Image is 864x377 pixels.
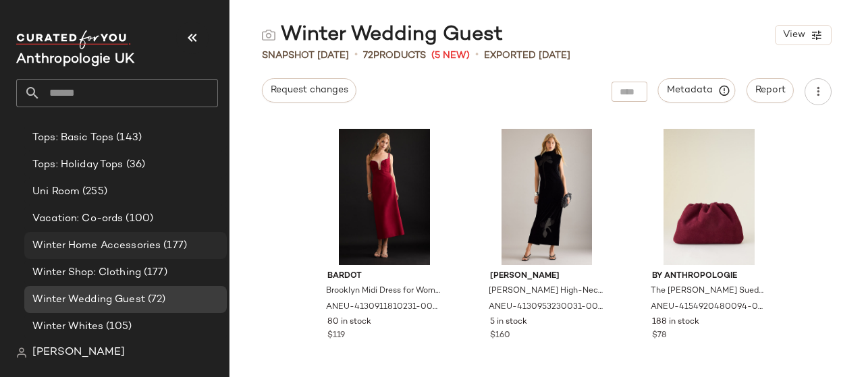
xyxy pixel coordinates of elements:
[652,330,666,342] span: $78
[327,316,371,328] span: 80 in stock
[16,53,134,67] span: Current Company Name
[103,319,132,335] span: (105)
[32,265,141,281] span: Winter Shop: Clothing
[124,157,146,173] span: (36)
[475,47,479,63] span: •
[652,270,766,283] span: By Anthropologie
[327,270,441,283] span: Bardot
[326,301,440,314] span: ANEU-4130911810231-000-060
[262,22,503,49] div: Winter Wedding Guest
[161,238,187,254] span: (177)
[363,51,373,61] span: 72
[123,211,153,227] span: (100)
[32,211,123,227] span: Vacation: Co-ords
[490,316,527,328] span: 5 in stock
[747,78,794,103] button: Report
[489,285,603,297] span: [PERSON_NAME] High-Neck Velvet Maxi Dress for Women in Black, Polyester/Polyamide/Elastane, Size ...
[32,130,113,146] span: Tops: Basic Tops
[32,238,161,254] span: Winter Home Accessories
[489,301,603,314] span: ANEU-4130953230031-000-001
[666,84,728,96] span: Metadata
[431,49,470,63] span: (5 New)
[80,184,107,200] span: (255)
[327,330,345,342] span: $119
[32,292,145,308] span: Winter Wedding Guest
[755,85,786,96] span: Report
[32,319,103,335] span: Winter Whites
[658,78,736,103] button: Metadata
[641,129,777,265] img: 4154920480094_259_e
[484,49,570,63] p: Exported [DATE]
[652,316,699,328] span: 188 in stock
[651,285,765,297] span: The [PERSON_NAME] Suede Clutch Bag for Women by Anthropologie
[32,345,125,361] span: [PERSON_NAME]
[262,78,356,103] button: Request changes
[262,28,275,42] img: svg%3e
[479,129,615,265] img: 4130953230031_001_e
[326,285,440,297] span: Brooklyn Midi Dress for Women in Red, Polyester/Viscose/Elastane, Size Uk 16 by Bardot at Anthrop...
[651,301,765,314] span: ANEU-4154920480094-000-259
[113,130,142,146] span: (143)
[32,157,124,173] span: Tops: Holiday Tops
[270,85,348,96] span: Request changes
[354,47,358,63] span: •
[782,30,805,40] span: View
[317,129,452,265] img: 4130911810231_060_e
[16,347,27,358] img: svg%3e
[775,25,832,45] button: View
[145,292,166,308] span: (72)
[32,184,80,200] span: Uni Room
[262,49,349,63] span: Snapshot [DATE]
[490,270,604,283] span: [PERSON_NAME]
[363,49,426,63] div: Products
[16,30,131,49] img: cfy_white_logo.C9jOOHJF.svg
[490,330,510,342] span: $160
[141,265,167,281] span: (177)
